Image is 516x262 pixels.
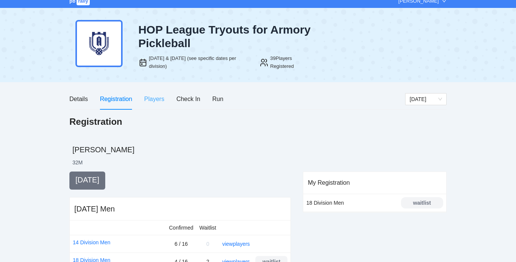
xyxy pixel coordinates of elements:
[200,224,217,232] div: Waitlist
[177,94,200,104] div: Check In
[72,159,83,166] li: 32 M
[138,23,315,50] div: HOP League Tryouts for Armory Pickleball
[169,224,193,232] div: Confirmed
[402,199,442,207] div: waitlist
[306,199,383,207] div: 18 Division Men
[410,93,442,105] span: Thursday
[74,204,115,214] div: [DATE] Men
[308,172,442,193] div: My Registration
[100,94,132,104] div: Registration
[69,94,88,104] div: Details
[73,238,111,247] a: 14 Division Men
[75,20,123,67] img: armory-dark-blue.png
[149,55,251,70] div: [DATE] & [DATE] (see specific dates per division)
[166,235,197,253] td: 6 / 16
[212,94,223,104] div: Run
[270,55,315,70] div: 39 Players Registered
[72,144,447,155] h2: [PERSON_NAME]
[75,176,99,184] span: [DATE]
[222,241,250,247] a: view players
[206,241,209,247] span: 0
[69,116,122,128] h1: Registration
[144,94,164,104] div: Players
